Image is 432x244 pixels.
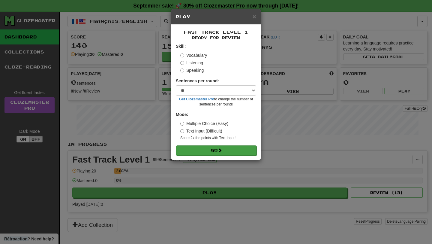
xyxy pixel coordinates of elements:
[253,13,256,20] button: Close
[176,14,256,20] h5: Play
[180,52,207,58] label: Vocabulary
[180,120,228,127] label: Multiple Choice (Easy)
[180,67,204,73] label: Speaking
[176,112,188,117] strong: Mode:
[180,128,222,134] label: Text Input (Difficult)
[253,13,256,20] span: ×
[179,97,214,101] a: Get Clozemaster Pro
[180,69,184,72] input: Speaking
[180,136,256,141] small: Score 2x the points with Text Input !
[176,78,219,84] label: Sentences per round:
[176,44,186,49] strong: Skill:
[180,53,184,57] input: Vocabulary
[180,60,203,66] label: Listening
[180,122,184,126] input: Multiple Choice (Easy)
[176,145,256,156] button: Go
[180,129,184,133] input: Text Input (Difficult)
[176,35,256,40] small: Ready for Review
[180,61,184,65] input: Listening
[176,97,256,107] small: to change the number of sentences per round!
[184,29,248,35] span: Fast Track Level 1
